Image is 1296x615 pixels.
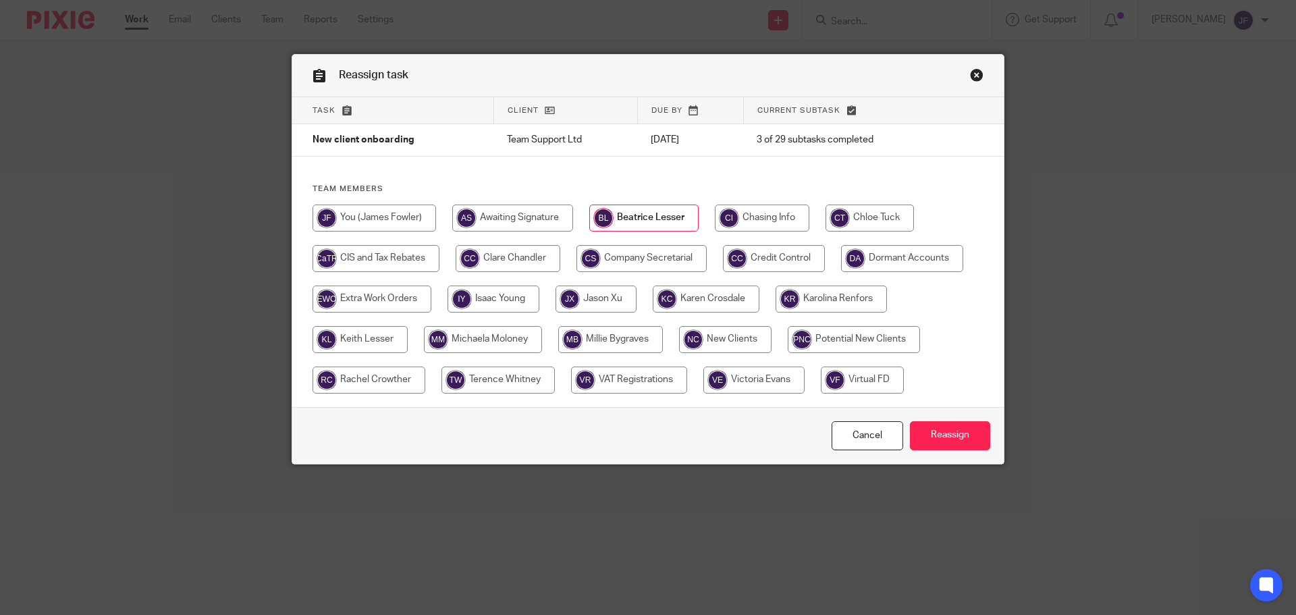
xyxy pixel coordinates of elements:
[910,421,990,450] input: Reassign
[313,107,335,114] span: Task
[832,421,903,450] a: Close this dialog window
[508,107,539,114] span: Client
[970,68,983,86] a: Close this dialog window
[651,133,730,146] p: [DATE]
[507,133,624,146] p: Team Support Ltd
[651,107,682,114] span: Due by
[339,70,408,80] span: Reassign task
[313,184,983,194] h4: Team members
[743,124,946,157] td: 3 of 29 subtasks completed
[313,136,414,145] span: New client onboarding
[757,107,840,114] span: Current subtask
